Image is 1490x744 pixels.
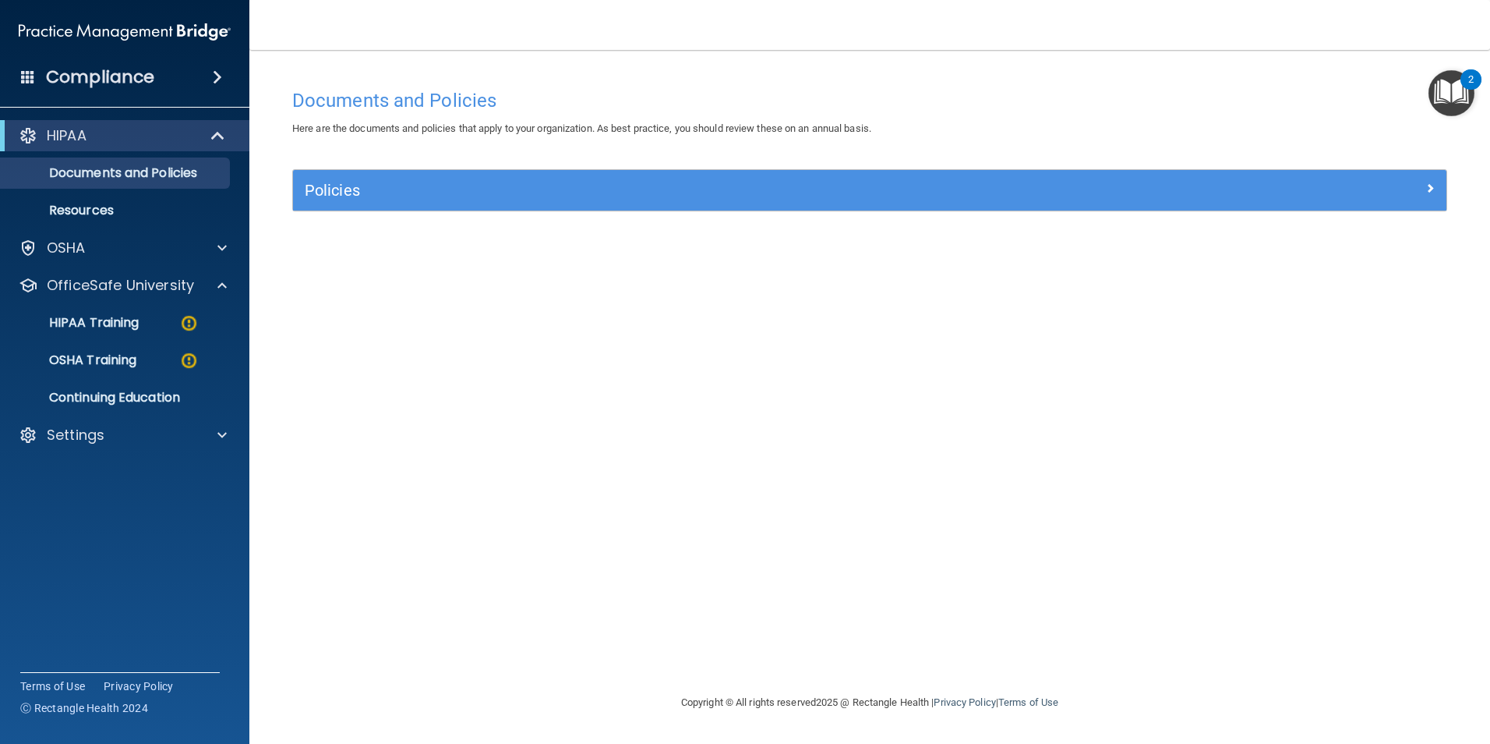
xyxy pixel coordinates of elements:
[1468,80,1474,100] div: 2
[47,239,86,257] p: OSHA
[20,678,85,694] a: Terms of Use
[10,203,223,218] p: Resources
[47,426,104,445] p: Settings
[10,315,139,331] p: HIPAA Training
[46,66,154,88] h4: Compliance
[1220,633,1471,696] iframe: Drift Widget Chat Controller
[10,390,223,406] p: Continuing Education
[934,696,995,708] a: Privacy Policy
[10,353,136,368] p: OSHA Training
[305,178,1435,203] a: Policies
[19,239,227,257] a: OSHA
[19,276,227,295] a: OfficeSafe University
[20,700,148,716] span: Ⓒ Rectangle Health 2024
[292,90,1447,111] h4: Documents and Policies
[19,126,226,145] a: HIPAA
[19,16,231,48] img: PMB logo
[292,122,871,134] span: Here are the documents and policies that apply to your organization. As best practice, you should...
[19,426,227,445] a: Settings
[1428,70,1474,116] button: Open Resource Center, 2 new notifications
[585,678,1154,728] div: Copyright © All rights reserved 2025 @ Rectangle Health | |
[179,314,199,333] img: warning-circle.0cc9ac19.png
[104,678,174,694] a: Privacy Policy
[47,126,87,145] p: HIPAA
[998,696,1058,708] a: Terms of Use
[47,276,194,295] p: OfficeSafe University
[179,351,199,370] img: warning-circle.0cc9ac19.png
[305,182,1146,199] h5: Policies
[10,165,223,181] p: Documents and Policies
